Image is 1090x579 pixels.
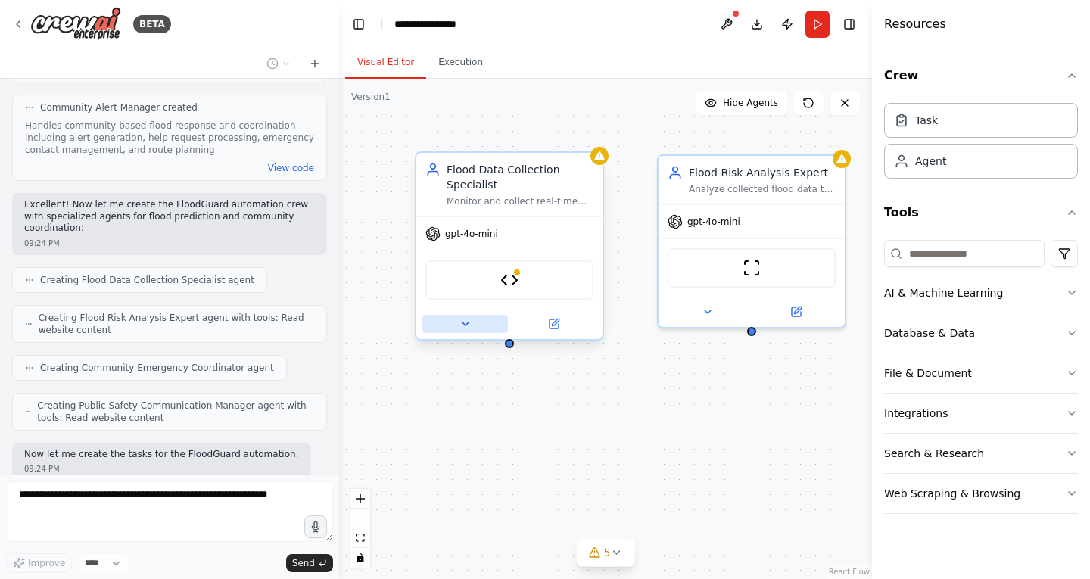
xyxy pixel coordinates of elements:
[657,154,846,328] div: Flood Risk Analysis ExpertAnalyze collected flood data to generate comprehensive risk assessments...
[884,97,1078,191] div: Crew
[829,568,870,576] a: React Flow attribution
[426,47,495,79] button: Execution
[723,97,778,109] span: Hide Agents
[350,548,370,568] button: toggle interactivity
[511,315,596,333] button: Open in side panel
[286,554,333,572] button: Send
[260,54,297,73] button: Switch to previous chat
[884,353,1078,393] button: File & Document
[689,165,836,180] div: Flood Risk Analysis Expert
[696,91,787,115] button: Hide Agents
[884,54,1078,97] button: Crew
[133,15,171,33] div: BETA
[884,313,1078,353] button: Database & Data
[24,238,315,249] div: 09:24 PM
[351,91,391,103] div: Version 1
[268,162,314,174] button: View code
[604,545,611,560] span: 5
[345,47,426,79] button: Visual Editor
[447,162,593,192] div: Flood Data Collection Specialist
[350,489,370,568] div: React Flow controls
[915,154,946,169] div: Agent
[304,515,327,538] button: Click to speak your automation idea
[500,271,519,289] img: Flood Data Collector
[884,394,1078,433] button: Integrations
[415,154,604,344] div: Flood Data Collection SpecialistMonitor and collect real-time flood prediction data from multiple...
[24,199,315,235] p: Excellent! Now let me create the FloodGuard automation crew with specialized agents for flood pre...
[839,14,860,35] button: Hide right sidebar
[39,312,314,336] span: Creating Flood Risk Analysis Expert agent with tools: Read website content
[884,273,1078,313] button: AI & Machine Learning
[24,463,299,475] div: 09:24 PM
[348,14,369,35] button: Hide left sidebar
[884,191,1078,234] button: Tools
[689,183,836,195] div: Analyze collected flood data to generate comprehensive risk assessments, predict potential floodi...
[28,557,65,569] span: Improve
[350,528,370,548] button: fit view
[30,7,121,41] img: Logo
[884,15,946,33] h4: Resources
[753,303,839,321] button: Open in side panel
[743,259,761,277] img: ScrapeWebsiteTool
[6,553,72,573] button: Improve
[577,539,635,567] button: 5
[40,362,274,374] span: Creating Community Emergency Coordinator agent
[884,474,1078,513] button: Web Scraping & Browsing
[915,113,938,128] div: Task
[350,509,370,528] button: zoom out
[25,120,314,156] div: Handles community-based flood response and coordination including alert generation, help request ...
[292,557,315,569] span: Send
[687,216,740,228] span: gpt-4o-mini
[445,228,498,240] span: gpt-4o-mini
[394,17,470,32] nav: breadcrumb
[37,400,314,424] span: Creating Public Safety Communication Manager agent with tools: Read website content
[350,489,370,509] button: zoom in
[884,234,1078,526] div: Tools
[40,274,254,286] span: Creating Flood Data Collection Specialist agent
[40,101,198,114] span: Community Alert Manager created
[447,195,593,207] div: Monitor and collect real-time flood prediction data from multiple sources including weather APIs,...
[303,54,327,73] button: Start a new chat
[884,434,1078,473] button: Search & Research
[24,449,299,461] p: Now let me create the tasks for the FloodGuard automation:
